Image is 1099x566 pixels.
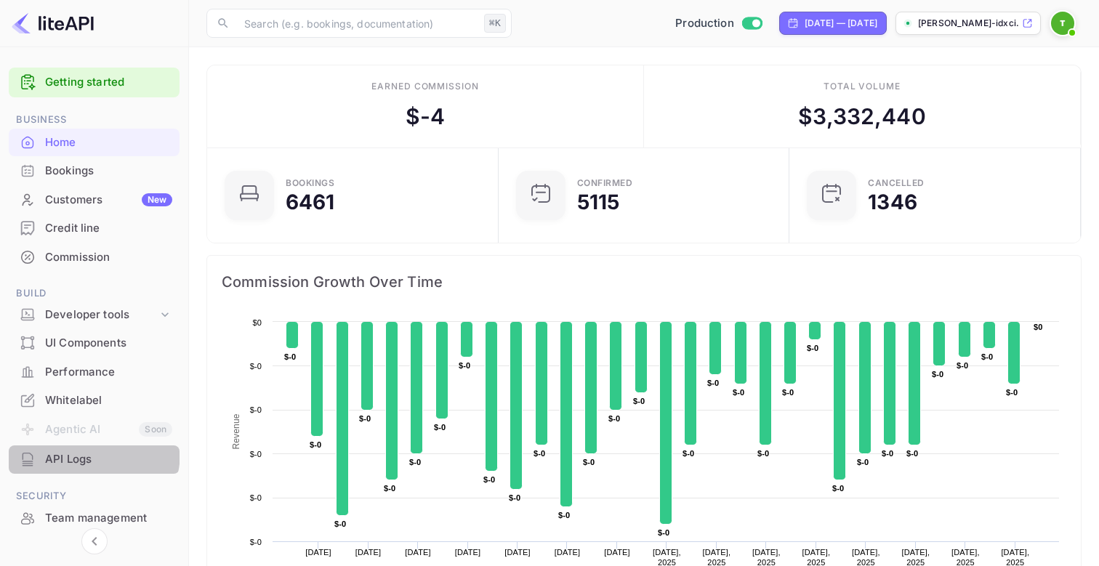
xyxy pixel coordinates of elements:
span: Security [9,488,180,504]
div: Bookings [45,163,172,179]
div: Confirmed [577,179,633,187]
text: $-0 [683,449,694,458]
div: Performance [9,358,180,387]
text: $-0 [932,370,943,379]
a: Team management [9,504,180,531]
text: $-0 [832,484,844,493]
text: $-0 [284,352,296,361]
text: $-0 [384,484,395,493]
div: Team management [9,504,180,533]
text: $-0 [957,361,968,370]
text: $-0 [707,379,719,387]
a: UI Components [9,329,180,356]
div: 5115 [577,192,620,212]
text: $-0 [250,362,262,371]
text: $-0 [334,519,346,528]
a: Performance [9,358,180,385]
div: Team management [45,510,172,527]
a: API Logs [9,445,180,472]
text: $0 [1034,323,1043,331]
span: Business [9,112,180,128]
div: UI Components [45,335,172,352]
div: [DATE] — [DATE] [805,17,877,30]
text: $-0 [434,423,446,432]
div: ⌘K [484,14,506,33]
div: 1346 [868,192,917,212]
div: 6461 [286,192,335,212]
text: $-0 [906,449,918,458]
text: $-0 [608,414,620,423]
div: Developer tools [9,302,180,328]
div: Earned commission [371,80,479,93]
text: [DATE] [604,548,630,557]
div: Total volume [824,80,901,93]
text: $-0 [1006,388,1018,397]
a: Credit line [9,214,180,241]
p: [PERSON_NAME]-idxci.nuit... [918,17,1019,30]
text: $0 [252,318,262,327]
div: Click to change the date range period [779,12,887,35]
span: Commission Growth Over Time [222,270,1066,294]
div: CANCELLED [868,179,925,187]
text: $-0 [857,458,869,466]
div: Whitelabel [9,387,180,415]
text: [DATE] [355,548,382,557]
a: Home [9,129,180,155]
text: $-0 [509,493,520,502]
a: CustomersNew [9,186,180,213]
text: $-0 [310,440,321,449]
text: $-0 [782,388,794,397]
div: Whitelabel [45,392,172,409]
input: Search (e.g. bookings, documentation) [235,9,478,38]
span: Marketing [9,547,180,563]
text: $-0 [483,475,495,484]
button: Collapse navigation [81,528,108,554]
div: Home [9,129,180,157]
text: $-0 [981,352,993,361]
text: $-0 [633,397,645,405]
text: $-0 [250,405,262,414]
div: $ 3,332,440 [798,100,926,133]
img: LiteAPI logo [12,12,94,35]
div: Credit line [45,220,172,237]
div: Performance [45,364,172,381]
text: $-0 [409,458,421,466]
div: $ -4 [406,100,445,133]
div: New [142,193,172,206]
div: CustomersNew [9,186,180,214]
div: Credit line [9,214,180,243]
a: Getting started [45,74,172,91]
text: $-0 [250,538,262,546]
text: $-0 [359,414,371,423]
text: $-0 [658,528,669,537]
text: $-0 [534,449,545,458]
div: Customers [45,192,172,209]
text: $-0 [583,458,595,466]
span: Production [675,15,734,32]
text: $-0 [757,449,769,458]
text: $-0 [250,450,262,458]
div: API Logs [45,451,172,468]
text: [DATE] [405,548,431,557]
div: Getting started [9,68,180,97]
text: Revenue [231,413,241,449]
text: $-0 [558,511,570,519]
img: TBO [1051,12,1074,35]
div: Commission [9,243,180,272]
text: $-0 [807,344,818,352]
div: Bookings [286,179,334,187]
text: [DATE] [504,548,531,557]
div: Developer tools [45,307,158,323]
div: UI Components [9,329,180,357]
text: $-0 [882,449,893,458]
text: $-0 [250,493,262,502]
div: Switch to Sandbox mode [669,15,768,32]
text: $-0 [459,361,470,370]
a: Bookings [9,157,180,184]
span: Build [9,286,180,302]
a: Whitelabel [9,387,180,413]
text: $-0 [733,388,744,397]
div: Home [45,134,172,151]
text: [DATE] [305,548,331,557]
text: [DATE] [555,548,581,557]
